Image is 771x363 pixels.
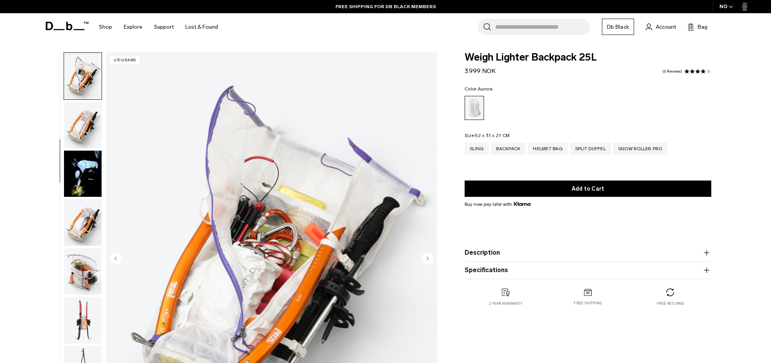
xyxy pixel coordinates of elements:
[475,133,510,138] span: 52 x 31 x 21 CM
[478,86,493,92] span: Aurora
[124,13,142,41] a: Explore
[154,13,174,41] a: Support
[528,142,568,155] a: Helmet Bag
[465,133,510,138] legend: Size:
[64,53,102,99] img: Weigh_Lighter_Backpack_25L_4.png
[64,199,102,246] img: Weigh_Lighter_Backpack_25L_6.png
[64,102,102,148] img: Weigh_Lighter_Backpack_25L_5.png
[656,23,676,31] span: Account
[489,301,522,306] p: 2 year warranty
[422,252,433,266] button: Next slide
[465,96,484,120] a: Aurora
[64,248,102,295] img: Weigh_Lighter_Backpack_25L_7.png
[698,23,707,31] span: Bag
[465,87,493,91] legend: Color:
[93,13,224,41] nav: Main Navigation
[64,297,102,344] img: Weigh_Lighter_Backpack_25L_8.png
[64,150,102,198] button: Weigh Lighter Backpack 25L Aurora
[602,19,634,35] a: Db Black
[64,297,102,344] button: Weigh_Lighter_Backpack_25L_8.png
[662,69,682,73] a: 6 reviews
[465,248,711,257] button: Description
[465,181,711,197] button: Add to Cart
[465,142,489,155] a: Sling
[335,3,436,10] a: FREE SHIPPING FOR DB BLACK MEMBERS
[110,56,140,64] p: 470 grams
[110,252,122,266] button: Previous slide
[613,142,667,155] a: Snow Roller Pro
[465,266,711,275] button: Specifications
[99,13,112,41] a: Shop
[64,101,102,149] button: Weigh_Lighter_Backpack_25L_5.png
[646,22,676,31] a: Account
[465,201,531,208] span: Buy now pay later with
[657,301,684,306] p: Free returns
[64,151,102,197] img: Weigh Lighter Backpack 25L Aurora
[491,142,526,155] a: Backpack
[514,202,531,206] img: {"height" => 20, "alt" => "Klarna"}
[570,142,611,155] a: Split Duffel
[688,22,707,31] button: Bag
[185,13,218,41] a: Lost & Found
[465,52,711,63] span: Weigh Lighter Backpack 25L
[465,67,496,75] span: 3.999 NOK
[574,300,602,306] p: Free shipping
[64,52,102,100] button: Weigh_Lighter_Backpack_25L_4.png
